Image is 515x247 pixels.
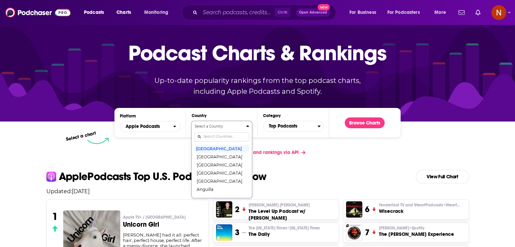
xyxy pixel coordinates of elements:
[188,5,342,20] div: Search podcasts, credits, & more...
[194,125,243,128] h4: Select a Country
[249,225,320,231] span: The [US_STATE] Times
[123,221,203,228] h3: Unicorn Girl
[210,150,299,155] span: Get podcast charts and rankings via API
[299,11,327,14] span: Open Advanced
[235,227,239,238] h3: 3
[249,202,336,208] p: Paul Alex Espinoza
[216,201,232,218] img: The Level Up Podcast w/ Paul Alex
[194,169,249,177] button: [GEOGRAPHIC_DATA]
[473,7,483,18] a: Show notifications dropdown
[144,8,168,17] span: Monitoring
[263,120,318,132] span: Top Podcasts
[430,7,454,18] button: open menu
[59,171,266,182] p: Apple Podcasts Top U.S. Podcasts Right Now
[194,193,249,201] button: [GEOGRAPHIC_DATA]
[84,8,104,17] span: Podcasts
[194,144,249,153] button: [GEOGRAPHIC_DATA]
[41,188,474,195] p: Updated: [DATE]
[140,7,177,18] button: open menu
[346,224,362,241] img: The Joe Rogan Experience
[456,7,467,18] a: Show notifications dropdown
[286,226,320,230] span: • [US_STATE] Times
[345,7,385,18] button: open menu
[263,121,324,132] button: Categories
[379,202,460,208] span: Tenderfoot TV and iHeartPodcasts
[79,7,113,18] button: open menu
[249,231,320,238] h3: The Daily
[194,177,249,185] button: [GEOGRAPHIC_DATA]
[52,210,58,223] h3: 1
[379,225,424,231] span: [PERSON_NAME]
[112,7,135,18] a: Charts
[120,121,180,132] button: open menu
[379,202,460,215] a: Tenderfoot TV and iHeartPodcasts•iHeartRadioWisecrack
[379,225,454,238] a: [PERSON_NAME]•SpotifyThe [PERSON_NAME] Experience
[387,8,420,17] span: For Podcasters
[365,227,369,238] h3: 7
[345,117,385,128] button: Browse Charts
[194,185,249,193] button: Anguilla
[128,31,387,75] p: Podcast Charts & Rankings
[141,75,374,97] p: Up-to-date popularity rankings from the top podcast charts, including Apple Podcasts and Spotify.
[491,5,506,20] img: User Profile
[123,215,186,220] span: Apple TV+ / [GEOGRAPHIC_DATA]
[194,132,249,141] input: Search Countries...
[204,144,311,161] a: Get podcast charts and rankings via API
[491,5,506,20] span: Logged in as AdelNBM
[416,170,469,183] a: View Full Chart
[200,7,275,18] input: Search podcasts, credits, & more...
[491,5,506,20] button: Show profile menu
[123,215,203,232] a: Apple TV+ / [GEOGRAPHIC_DATA]Unicorn Girl
[443,203,468,207] span: • iHeartRadio
[116,8,131,17] span: Charts
[87,138,109,144] img: select arrow
[249,225,320,238] a: The [US_STATE] Times•[US_STATE] TimesThe Daily
[249,202,336,221] a: [PERSON_NAME] [PERSON_NAME]The Level Up Podcast w/ [PERSON_NAME]
[379,208,460,215] h3: Wisecrack
[349,8,376,17] span: For Business
[383,7,430,18] button: open menu
[46,172,56,181] img: apple Icon
[123,215,203,220] p: Apple TV+ / Seven Hills
[275,8,291,17] span: Ctrl K
[296,8,330,17] button: Open AdvancedNew
[249,225,320,231] p: The New York Times • New York Times
[194,161,249,169] button: [GEOGRAPHIC_DATA]
[249,208,336,221] h3: The Level Up Podcast w/ [PERSON_NAME]
[379,202,460,208] p: Tenderfoot TV and iHeartPodcasts • iHeartRadio
[249,202,310,208] span: [PERSON_NAME] [PERSON_NAME]
[346,201,362,218] img: Wisecrack
[379,231,454,238] h3: The [PERSON_NAME] Experience
[120,121,180,132] h2: Platforms
[126,124,160,129] span: Apple Podcasts
[365,204,369,215] h3: 6
[318,4,330,10] span: New
[216,224,232,241] img: The Daily
[379,225,454,231] p: Joe Rogan • Spotify
[191,121,252,198] button: Countries
[434,8,446,17] span: More
[66,130,97,142] p: Select a chart
[235,204,239,215] h3: 2
[409,226,424,230] span: • Spotify
[5,6,70,19] img: Podchaser - Follow, Share and Rate Podcasts
[194,153,249,161] button: [GEOGRAPHIC_DATA]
